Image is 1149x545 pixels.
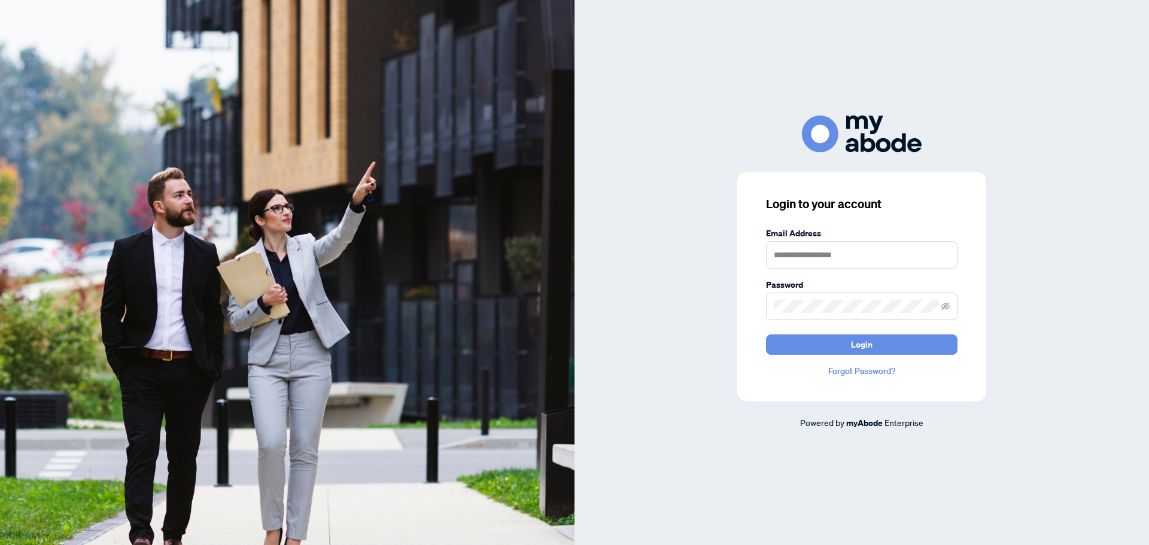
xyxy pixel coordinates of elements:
[766,227,957,240] label: Email Address
[846,416,883,430] a: myAbode
[800,417,844,428] span: Powered by
[941,302,950,310] span: eye-invisible
[766,364,957,377] a: Forgot Password?
[884,417,923,428] span: Enterprise
[766,278,957,291] label: Password
[766,334,957,355] button: Login
[766,196,957,212] h3: Login to your account
[802,115,922,152] img: ma-logo
[851,335,873,354] span: Login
